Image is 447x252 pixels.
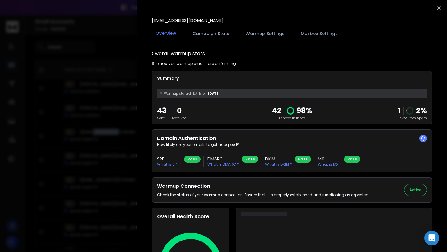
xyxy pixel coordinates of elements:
div: Pass [295,156,311,163]
button: Active [404,184,427,196]
p: Received [172,116,187,120]
h3: SPF [157,156,182,162]
h3: DMARC [207,156,239,162]
div: Pass [344,156,360,163]
p: Summary [157,75,427,81]
p: Landed in Inbox [272,116,312,120]
p: Saved from Spam [397,116,427,120]
button: Overview [152,26,180,41]
h3: DKIM [265,156,292,162]
p: Check the status of your warmup connection. Ensure that it is properly established and functionin... [157,192,369,197]
h2: Domain Authentication [157,135,427,142]
div: Pass [184,156,201,163]
div: Open Intercom Messenger [424,231,439,245]
p: What is MX ? [318,162,341,167]
strong: 1 [398,106,400,116]
p: 43 [157,106,166,116]
button: Warmup Settings [242,27,288,40]
p: What is DMARC ? [207,162,239,167]
p: What is DKIM ? [265,162,292,167]
p: 42 [272,106,281,116]
p: How likely are your emails to get accepted? [157,142,427,147]
p: 0 [172,106,187,116]
p: Sent [157,116,166,120]
div: [DATE] [157,89,427,98]
div: Pass [242,156,258,163]
p: 98 % [297,106,312,116]
h2: Overall Health Score [157,213,224,220]
button: Mailbox Settings [297,27,341,40]
span: Warmup started [DATE] on [164,91,207,96]
p: See how you warmup emails are performing [152,61,236,66]
p: What is SPF ? [157,162,182,167]
p: [EMAIL_ADDRESS][DOMAIN_NAME] [152,17,223,24]
button: Campaign Stats [189,27,233,40]
h2: Warmup Connection [157,182,369,190]
p: 2 % [416,106,427,116]
h3: MX [318,156,341,162]
h1: Overall warmup stats [152,50,205,57]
